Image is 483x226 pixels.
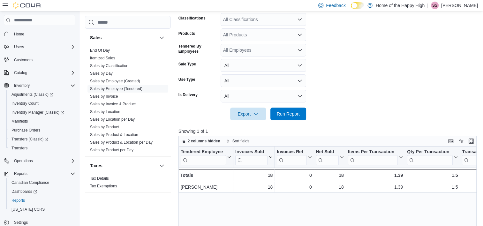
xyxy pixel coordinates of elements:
span: Inventory Manager (Classic) [11,110,64,115]
button: Open list of options [297,32,302,37]
a: Sales by Employee (Tendered) [90,87,142,91]
button: Catalog [1,68,78,77]
a: Tax Details [90,176,109,181]
span: Home [14,32,24,37]
span: Catalog [14,70,27,75]
button: All [221,74,306,87]
span: Home [11,30,75,38]
a: Inventory Manager (Classic) [6,108,78,117]
div: Taxes [85,175,171,192]
span: Sales by Product & Location [90,132,138,137]
span: Reports [14,171,27,176]
span: Sales by Employee (Created) [90,79,140,84]
button: 2 columns hidden [179,137,223,145]
a: Transfers (Classic) [6,135,78,144]
input: Dark Mode [351,2,364,9]
a: Transfers [9,144,30,152]
button: Invoices Ref [277,149,312,165]
a: Reports [9,197,27,204]
button: Net Sold [316,149,343,165]
span: Transfers (Classic) [9,135,75,143]
span: Sales by Classification [90,63,128,68]
div: Items Per Transaction [348,149,398,155]
button: Customers [1,55,78,64]
span: Sort fields [232,139,249,144]
span: Transfers [11,146,27,151]
button: Operations [1,156,78,165]
button: Sort fields [223,137,252,145]
span: Run Report [277,111,300,117]
button: Open list of options [297,17,302,22]
span: Operations [14,158,33,163]
span: Sales by Product & Location per Day [90,140,153,145]
span: Adjustments (Classic) [11,92,53,97]
h3: Taxes [90,162,102,169]
a: Sales by Product per Day [90,148,133,152]
button: Inventory [1,81,78,90]
span: Sales by Employee (Tendered) [90,86,142,91]
button: Taxes [158,162,166,169]
span: [US_STATE] CCRS [11,207,45,212]
a: Manifests [9,117,30,125]
button: Export [230,108,266,120]
span: Manifests [9,117,75,125]
span: Users [11,43,75,51]
div: 0 [277,184,312,191]
img: Cova [13,2,42,9]
span: Purchase Orders [11,128,41,133]
a: [US_STATE] CCRS [9,206,47,213]
span: Reports [11,198,25,203]
span: Sales by Invoice & Product [90,102,136,107]
div: [PERSON_NAME] [181,184,231,191]
span: Dashboards [11,189,37,194]
a: Sales by Day [90,71,113,76]
a: Sales by Invoice & Product [90,102,136,106]
a: Adjustments (Classic) [9,91,56,98]
p: Showing 1 of 1 [178,128,480,134]
button: Home [1,29,78,38]
button: Canadian Compliance [6,178,78,187]
span: Reports [9,197,75,204]
button: Open list of options [297,48,302,53]
button: Enter fullscreen [467,137,475,145]
div: 18 [316,184,344,191]
div: Tendered Employee [181,149,226,155]
div: 0 [277,171,312,179]
button: Reports [11,170,30,177]
span: Inventory Count [11,101,39,106]
div: Invoices Ref [277,149,306,155]
div: Sarah Sperling [431,2,439,9]
span: Sales by Invoice [90,94,118,99]
button: Users [1,42,78,51]
a: Dashboards [9,188,40,195]
a: Sales by Classification [90,64,128,68]
button: Taxes [90,162,157,169]
p: [PERSON_NAME] [441,2,478,9]
a: Itemized Sales [90,56,115,60]
button: [US_STATE] CCRS [6,205,78,214]
div: Qty Per Transaction [407,149,453,165]
div: Invoices Sold [235,149,268,155]
div: Sales [85,47,171,156]
button: Manifests [6,117,78,126]
a: Tax Exemptions [90,184,117,188]
button: All [221,90,306,102]
span: Itemized Sales [90,56,115,61]
a: Home [11,30,27,38]
div: 18 [316,171,343,179]
button: Operations [11,157,35,165]
span: Inventory Count [9,100,75,107]
div: 1.5 [407,171,458,179]
div: Items Per Transaction [348,149,398,165]
span: Sales by Location [90,109,120,114]
span: Users [14,44,24,49]
span: Export [234,108,262,120]
div: 18 [235,171,273,179]
label: Classifications [178,16,206,21]
button: Catalog [11,69,30,77]
div: Totals [180,171,231,179]
span: Purchase Orders [9,126,75,134]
